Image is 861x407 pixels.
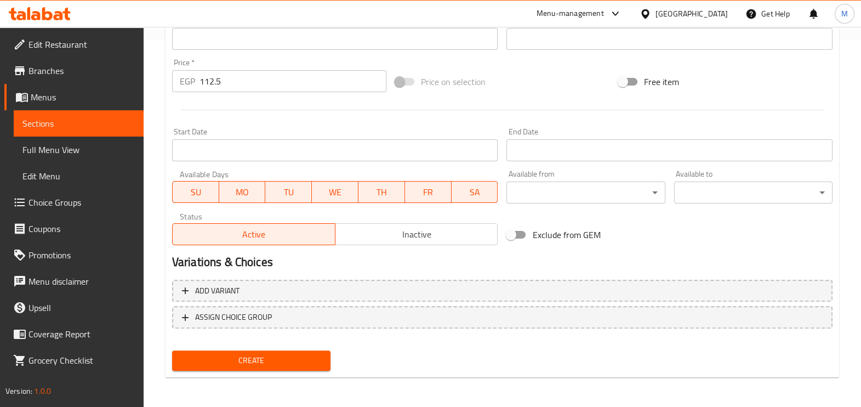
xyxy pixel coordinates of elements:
[4,295,144,321] a: Upsell
[172,181,219,203] button: SU
[172,254,833,270] h2: Variations & Choices
[644,75,679,88] span: Free item
[181,354,322,368] span: Create
[405,181,452,203] button: FR
[172,306,833,329] button: ASSIGN CHOICE GROUP
[28,354,135,367] span: Grocery Checklist
[4,58,144,84] a: Branches
[22,143,135,156] span: Full Menu View
[195,284,240,298] span: Add variant
[335,223,498,245] button: Inactive
[28,222,135,235] span: Coupons
[22,117,135,130] span: Sections
[340,227,494,242] span: Inactive
[506,182,665,203] div: ​
[172,28,498,50] input: Please enter product barcode
[4,268,144,295] a: Menu disclaimer
[31,91,135,104] span: Menus
[4,84,144,110] a: Menus
[674,182,833,203] div: ​
[28,196,135,209] span: Choice Groups
[14,163,144,189] a: Edit Menu
[452,181,498,203] button: SA
[537,7,604,20] div: Menu-management
[4,31,144,58] a: Edit Restaurant
[358,181,405,203] button: TH
[28,64,135,77] span: Branches
[265,181,312,203] button: TU
[22,169,135,183] span: Edit Menu
[34,384,51,398] span: 1.0.0
[312,181,358,203] button: WE
[4,189,144,216] a: Choice Groups
[4,216,144,242] a: Coupons
[28,248,135,262] span: Promotions
[4,242,144,268] a: Promotions
[841,8,848,20] span: M
[5,384,32,398] span: Version:
[14,137,144,163] a: Full Menu View
[4,347,144,374] a: Grocery Checklist
[655,8,728,20] div: [GEOGRAPHIC_DATA]
[506,28,833,50] input: Please enter product sku
[177,227,331,242] span: Active
[172,280,833,302] button: Add variant
[316,184,354,200] span: WE
[177,184,215,200] span: SU
[172,223,335,245] button: Active
[180,75,195,88] p: EGP
[172,351,330,371] button: Create
[421,75,486,88] span: Price on selection
[456,184,494,200] span: SA
[224,184,261,200] span: MO
[4,321,144,347] a: Coverage Report
[28,275,135,288] span: Menu disclaimer
[532,228,600,241] span: Exclude from GEM
[28,38,135,51] span: Edit Restaurant
[195,310,272,324] span: ASSIGN CHOICE GROUP
[409,184,447,200] span: FR
[14,110,144,137] a: Sections
[28,327,135,341] span: Coverage Report
[270,184,307,200] span: TU
[363,184,401,200] span: TH
[199,70,386,92] input: Please enter price
[28,301,135,314] span: Upsell
[219,181,266,203] button: MO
